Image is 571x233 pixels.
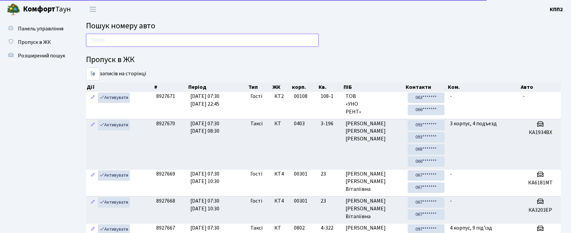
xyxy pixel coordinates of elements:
h5: КА1934ВХ [523,129,558,136]
span: 8927669 [156,170,175,178]
a: Редагувати [89,170,97,181]
span: 3-196 [321,120,340,128]
th: Ком. [447,82,520,92]
span: 3 корпус, 4 подъезд [450,120,497,127]
input: Пошук [86,34,319,47]
a: Активувати [98,120,130,130]
span: Таксі [250,120,263,128]
h4: Пропуск в ЖК [86,55,561,65]
a: Пропуск в ЖК [3,35,71,49]
span: КТ4 [274,170,289,178]
h5: КА3203ЕР [523,207,558,213]
a: Розширений пошук [3,49,71,62]
span: Панель управління [18,25,63,32]
th: Авто [520,82,561,92]
th: ЖК [272,82,292,92]
span: [DATE] 07:30 [DATE] 10:30 [190,197,219,212]
th: корп. [291,82,318,92]
span: - [450,197,452,205]
span: - [450,170,452,178]
span: Гості [250,93,262,100]
a: КПП2 [550,5,563,14]
span: 108-1 [321,93,340,100]
span: 00301 [294,197,307,205]
span: 8927668 [156,197,175,205]
b: Комфорт [23,4,55,15]
label: записів на сторінці [86,68,146,80]
span: Гості [250,170,262,178]
a: Редагувати [89,93,97,103]
span: - [450,93,452,100]
a: Активувати [98,170,130,181]
span: КТ [274,224,289,232]
span: [DATE] 07:30 [DATE] 08:30 [190,120,219,135]
span: [PERSON_NAME] [PERSON_NAME] Віталіївна [346,197,402,221]
span: Таксі [250,224,263,232]
span: 8927671 [156,93,175,100]
span: 8927670 [156,120,175,127]
a: Активувати [98,197,130,208]
span: 0802 [294,224,305,232]
span: ТОВ «УНО РЕНТ» [346,93,402,116]
h5: КА6181МТ [523,180,558,186]
span: 00301 [294,170,307,178]
th: Контакти [405,82,447,92]
th: Період [188,82,248,92]
span: 4-322 [321,224,340,232]
th: # [154,82,188,92]
span: - [523,93,525,100]
button: Переключити навігацію [84,4,101,15]
span: [PERSON_NAME] [PERSON_NAME] Віталіївна [346,170,402,193]
span: [DATE] 07:30 [DATE] 22:45 [190,93,219,108]
span: 23 [321,170,340,178]
a: Редагувати [89,120,97,130]
span: Пропуск в ЖК [18,38,51,46]
img: logo.png [7,3,20,16]
span: Пошук номеру авто [86,20,155,32]
a: Активувати [98,93,130,103]
span: КТ2 [274,93,289,100]
span: Таун [23,4,71,15]
span: [PERSON_NAME] [PERSON_NAME] [PERSON_NAME] [346,120,402,143]
th: Дії [86,82,154,92]
span: Гості [250,197,262,205]
span: 00108 [294,93,307,100]
span: Розширений пошук [18,52,65,59]
span: 0403 [294,120,305,127]
span: КТ [274,120,289,128]
span: 23 [321,197,340,205]
select: записів на сторінці [86,68,100,80]
th: Кв. [318,82,343,92]
a: Редагувати [89,197,97,208]
b: КПП2 [550,6,563,13]
span: 4 корпус, 9 під'їзд [450,224,492,232]
span: 8927667 [156,224,175,232]
a: Панель управління [3,22,71,35]
span: КТ4 [274,197,289,205]
th: ПІБ [343,82,405,92]
th: Тип [248,82,272,92]
span: [DATE] 07:30 [DATE] 10:30 [190,170,219,185]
